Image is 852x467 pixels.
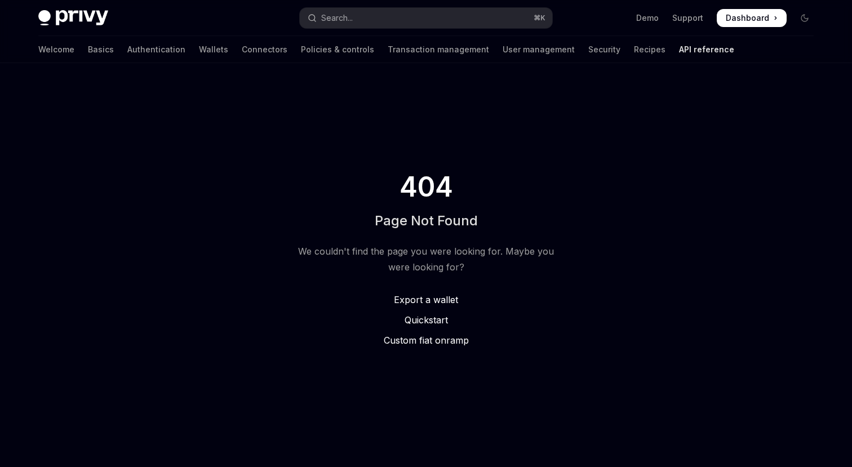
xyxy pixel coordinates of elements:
[534,14,545,23] span: ⌘ K
[293,333,559,347] a: Custom fiat onramp
[242,36,287,63] a: Connectors
[726,12,769,24] span: Dashboard
[405,314,448,326] span: Quickstart
[301,36,374,63] a: Policies & controls
[293,243,559,275] div: We couldn't find the page you were looking for. Maybe you were looking for?
[199,36,228,63] a: Wallets
[38,10,108,26] img: dark logo
[384,335,469,346] span: Custom fiat onramp
[375,212,478,230] h1: Page Not Found
[397,171,455,203] span: 404
[634,36,665,63] a: Recipes
[388,36,489,63] a: Transaction management
[88,36,114,63] a: Basics
[588,36,620,63] a: Security
[394,294,458,305] span: Export a wallet
[636,12,659,24] a: Demo
[293,293,559,306] a: Export a wallet
[38,36,74,63] a: Welcome
[679,36,734,63] a: API reference
[672,12,703,24] a: Support
[127,36,185,63] a: Authentication
[796,9,814,27] button: Toggle dark mode
[717,9,787,27] a: Dashboard
[503,36,575,63] a: User management
[321,11,353,25] div: Search...
[293,313,559,327] a: Quickstart
[300,8,552,28] button: Open search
